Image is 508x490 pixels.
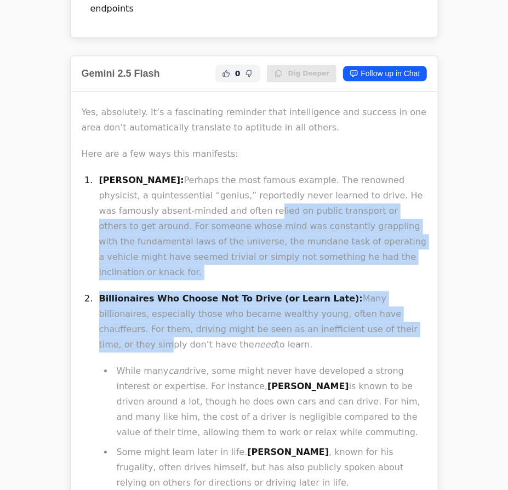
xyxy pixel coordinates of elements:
[99,175,184,185] strong: [PERSON_NAME]:
[168,366,184,376] em: can
[343,66,426,81] a: Follow up in Chat
[99,291,427,352] p: Many billionaires, especially those who became wealthy young, often have chauffeurs. For them, dr...
[82,66,160,81] h2: Gemini 2.5 Flash
[247,447,329,457] strong: [PERSON_NAME]
[220,67,233,80] button: Helpful
[113,363,427,440] li: While many drive, some might never have developed a strong interest or expertise. For instance, i...
[267,381,349,391] strong: [PERSON_NAME]
[254,339,276,350] em: need
[82,146,427,162] p: Here are a few ways this manifests:
[99,173,427,280] p: Perhaps the most famous example. The renowned physicist, a quintessential “genius,” reportedly ne...
[82,105,427,135] p: Yes, absolutely. It’s a fascinating reminder that intelligence and success in one area don’t auto...
[235,68,241,79] span: 0
[243,67,256,80] button: Not Helpful
[99,293,363,304] strong: Billionaires Who Choose Not To Drive (or Learn Late):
